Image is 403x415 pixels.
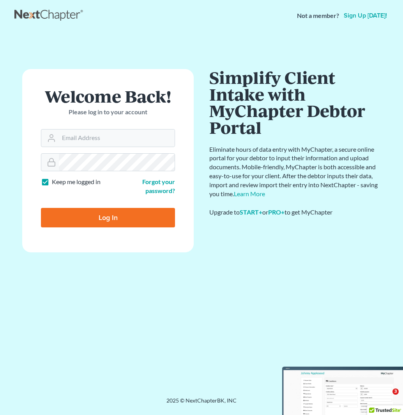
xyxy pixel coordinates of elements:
[59,129,175,147] input: Email Address
[392,388,399,395] span: 3
[240,208,262,216] a: START+
[209,145,381,199] p: Eliminate hours of data entry with MyChapter, a secure online portal for your debtor to input the...
[41,208,175,227] input: Log In
[234,190,265,197] a: Learn More
[14,397,389,411] div: 2025 © NextChapterBK, INC
[41,108,175,117] p: Please log in to your account
[376,388,395,407] iframe: Intercom live chat
[52,177,101,186] label: Keep me logged in
[142,178,175,194] a: Forgot your password?
[297,11,339,20] strong: Not a member?
[41,88,175,105] h1: Welcome Back!
[209,208,381,217] div: Upgrade to or to get MyChapter
[268,208,285,216] a: PRO+
[342,12,389,19] a: Sign up [DATE]!
[209,69,381,136] h1: Simplify Client Intake with MyChapter Debtor Portal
